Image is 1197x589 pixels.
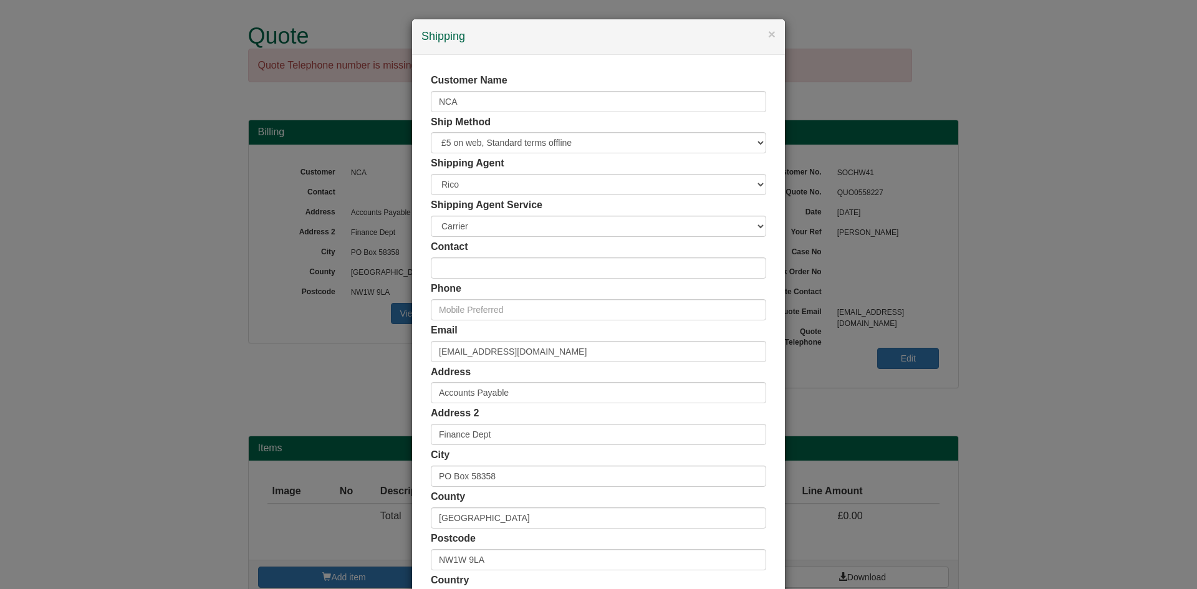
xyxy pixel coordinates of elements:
[431,532,476,546] label: Postcode
[768,27,776,41] button: ×
[431,198,542,213] label: Shipping Agent Service
[431,323,458,338] label: Email
[431,365,471,380] label: Address
[431,282,461,296] label: Phone
[431,240,468,254] label: Contact
[431,299,766,320] input: Mobile Preferred
[431,74,507,88] label: Customer Name
[431,406,479,421] label: Address 2
[431,115,491,130] label: Ship Method
[431,156,504,171] label: Shipping Agent
[431,573,469,588] label: Country
[421,29,776,45] h4: Shipping
[431,490,465,504] label: County
[431,448,449,462] label: City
